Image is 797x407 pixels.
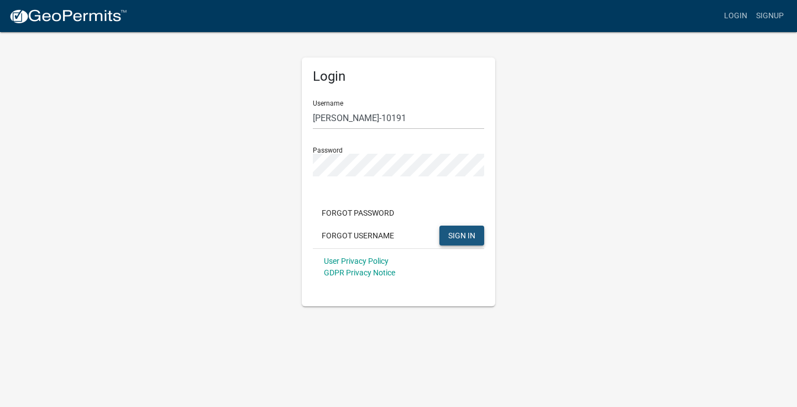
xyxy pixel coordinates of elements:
button: Forgot Username [313,226,403,246]
button: Forgot Password [313,203,403,223]
a: GDPR Privacy Notice [324,268,395,277]
button: SIGN IN [439,226,484,246]
a: User Privacy Policy [324,257,389,265]
a: Login [720,6,752,27]
h5: Login [313,69,484,85]
a: Signup [752,6,788,27]
span: SIGN IN [448,231,475,239]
